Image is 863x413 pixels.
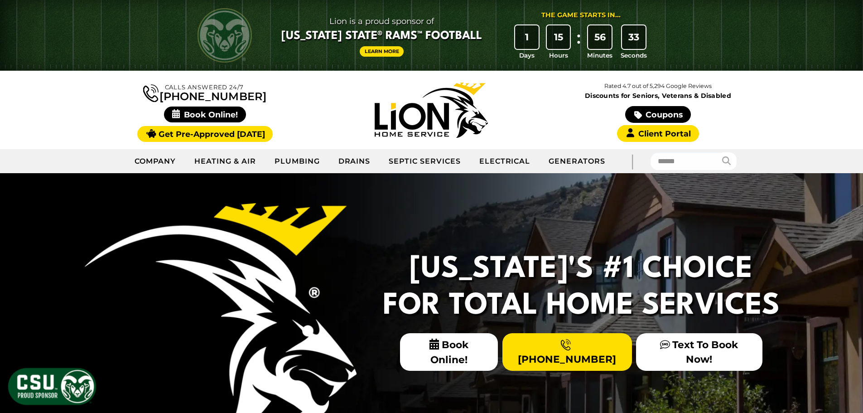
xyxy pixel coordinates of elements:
[540,150,614,173] a: Generators
[125,150,186,173] a: Company
[547,25,570,49] div: 15
[622,25,646,49] div: 33
[621,51,647,60] span: Seconds
[574,25,583,60] div: :
[7,367,97,406] img: CSU Sponsor Badge
[502,333,632,370] a: [PHONE_NUMBER]
[137,126,273,142] a: Get Pre-Approved [DATE]
[587,51,612,60] span: Minutes
[617,125,699,142] a: Client Portal
[185,150,265,173] a: Heating & Air
[636,333,762,370] a: Text To Book Now!
[515,25,539,49] div: 1
[281,29,482,44] span: [US_STATE] State® Rams™ Football
[377,251,785,324] h2: [US_STATE]'s #1 Choice For Total Home Services
[375,83,488,138] img: Lion Home Service
[470,150,540,173] a: Electrical
[614,149,651,173] div: |
[164,107,246,122] span: Book Online!
[265,150,329,173] a: Plumbing
[143,83,266,102] a: [PHONE_NUMBER]
[519,51,535,60] span: Days
[329,150,380,173] a: Drains
[625,106,690,123] a: Coupons
[380,150,470,173] a: Septic Services
[198,8,252,63] img: CSU Rams logo
[549,51,568,60] span: Hours
[281,14,482,29] span: Lion is a proud sponsor of
[360,46,404,57] a: Learn More
[400,333,498,371] span: Book Online!
[545,81,771,91] p: Rated 4.7 out of 5,294 Google Reviews
[588,25,612,49] div: 56
[541,10,621,20] div: The Game Starts in...
[547,92,770,99] span: Discounts for Seniors, Veterans & Disabled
